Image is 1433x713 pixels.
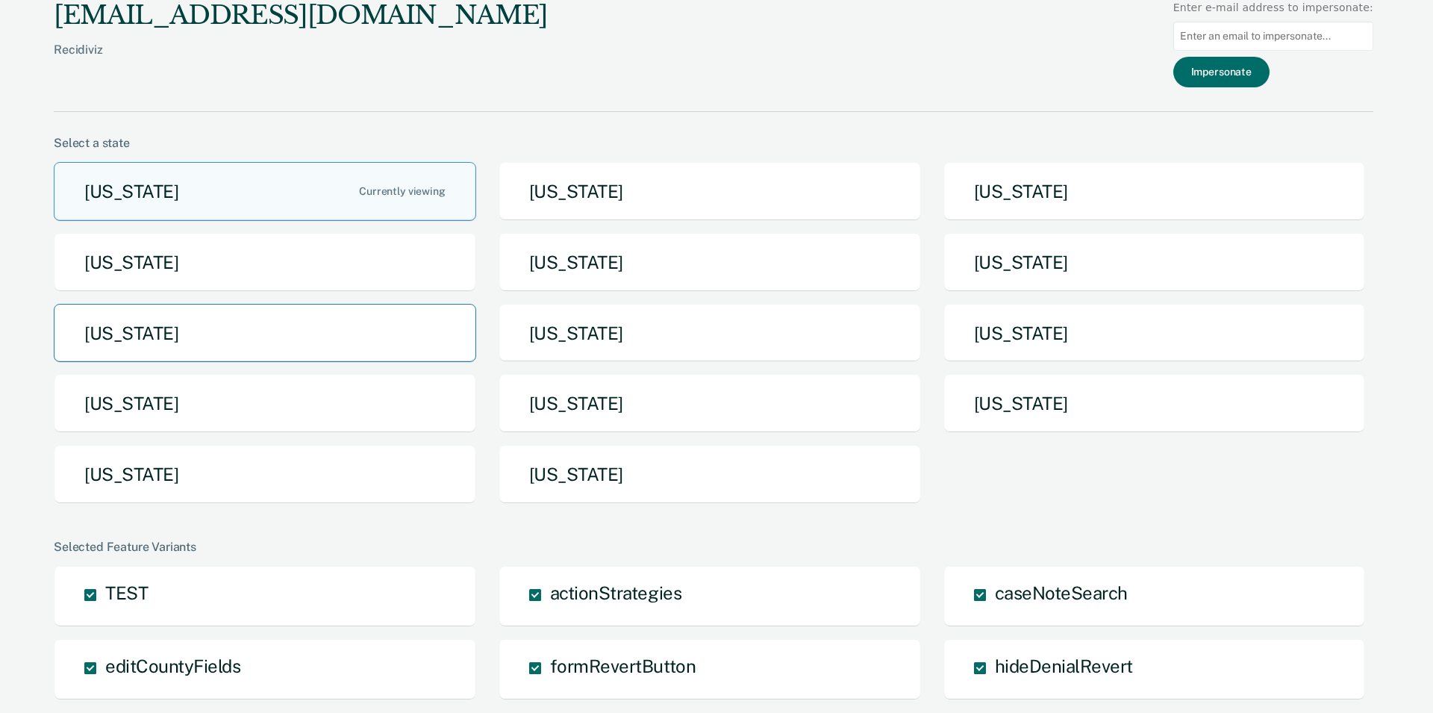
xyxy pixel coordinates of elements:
input: Enter an email to impersonate... [1173,22,1373,51]
button: Impersonate [1173,57,1270,87]
button: [US_STATE] [499,304,921,363]
button: [US_STATE] [54,233,476,292]
button: [US_STATE] [54,374,476,433]
span: editCountyFields [105,656,240,676]
button: [US_STATE] [943,374,1366,433]
span: TEST [105,582,148,603]
button: [US_STATE] [943,304,1366,363]
button: [US_STATE] [499,233,921,292]
button: [US_STATE] [943,233,1366,292]
button: [US_STATE] [54,445,476,504]
button: [US_STATE] [943,162,1366,221]
button: [US_STATE] [54,162,476,221]
div: Recidiviz [54,43,548,81]
span: formRevertButton [550,656,696,676]
button: [US_STATE] [54,304,476,363]
span: hideDenialRevert [995,656,1133,676]
div: Select a state [54,136,1373,150]
span: caseNoteSearch [995,582,1128,603]
span: actionStrategies [550,582,681,603]
button: [US_STATE] [499,162,921,221]
div: Selected Feature Variants [54,540,1373,554]
button: [US_STATE] [499,374,921,433]
button: [US_STATE] [499,445,921,504]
